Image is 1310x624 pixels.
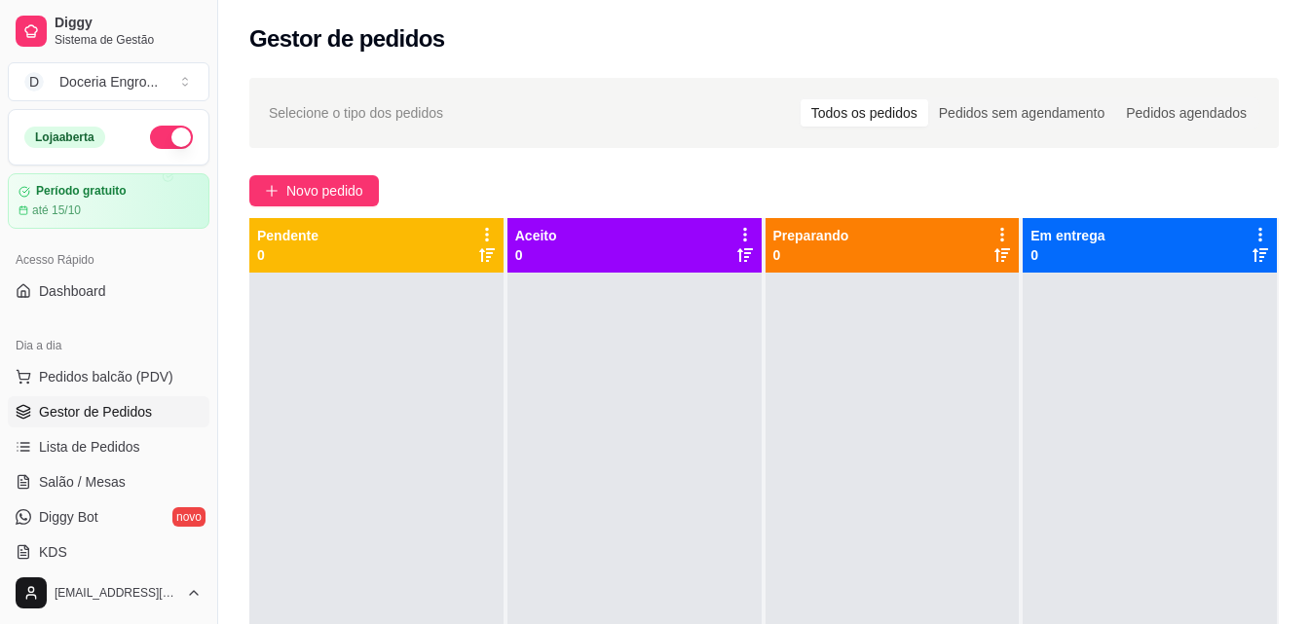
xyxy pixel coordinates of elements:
[773,226,849,245] p: Preparando
[8,8,209,55] a: DiggySistema de Gestão
[39,472,126,492] span: Salão / Mesas
[55,32,202,48] span: Sistema de Gestão
[8,330,209,361] div: Dia a dia
[39,281,106,301] span: Dashboard
[39,367,173,386] span: Pedidos balcão (PDV)
[928,99,1115,127] div: Pedidos sem agendamento
[24,127,105,148] div: Loja aberta
[8,275,209,307] a: Dashboard
[8,501,209,532] a: Diggy Botnovo
[249,23,445,55] h2: Gestor de pedidos
[8,536,209,568] a: KDS
[773,245,849,265] p: 0
[286,180,363,202] span: Novo pedido
[249,175,379,206] button: Novo pedido
[8,569,209,616] button: [EMAIL_ADDRESS][DOMAIN_NAME]
[8,244,209,275] div: Acesso Rápido
[257,245,318,265] p: 0
[515,226,557,245] p: Aceito
[8,431,209,462] a: Lista de Pedidos
[55,585,178,601] span: [EMAIL_ADDRESS][DOMAIN_NAME]
[39,507,98,527] span: Diggy Bot
[150,126,193,149] button: Alterar Status
[39,402,152,422] span: Gestor de Pedidos
[36,184,127,199] article: Período gratuito
[8,396,209,427] a: Gestor de Pedidos
[8,466,209,497] a: Salão / Mesas
[39,542,67,562] span: KDS
[55,15,202,32] span: Diggy
[265,184,279,198] span: plus
[8,361,209,392] button: Pedidos balcão (PDV)
[8,173,209,229] a: Período gratuitoaté 15/10
[32,202,81,218] article: até 15/10
[801,99,928,127] div: Todos os pedidos
[8,62,209,101] button: Select a team
[59,72,158,92] div: Doceria Engro ...
[24,72,44,92] span: D
[257,226,318,245] p: Pendente
[515,245,557,265] p: 0
[1115,99,1257,127] div: Pedidos agendados
[39,437,140,457] span: Lista de Pedidos
[1030,226,1104,245] p: Em entrega
[1030,245,1104,265] p: 0
[269,102,443,124] span: Selecione o tipo dos pedidos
